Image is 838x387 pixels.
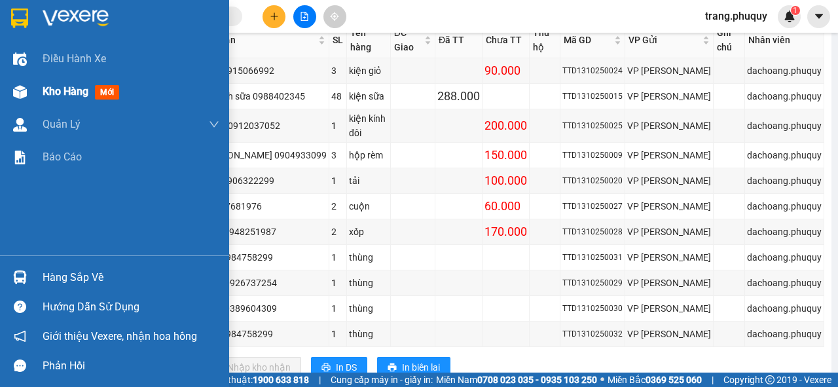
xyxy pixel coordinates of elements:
[43,297,219,317] div: Hướng dẫn sử dụng
[625,296,714,322] td: VP Ngọc Hồi
[627,199,711,213] div: VP [PERSON_NAME]
[331,250,344,265] div: 1
[331,373,433,387] span: Cung cấp máy in - giấy in:
[331,89,344,103] div: 48
[484,146,527,164] div: 150.000
[329,22,347,58] th: SL
[484,172,527,190] div: 100.000
[791,6,800,15] sup: 1
[349,250,388,265] div: thùng
[349,225,388,239] div: xốp
[185,327,327,341] div: chị xoan 0984758299
[202,357,301,378] button: downloadNhập kho nhận
[560,194,625,219] td: TTD1310250027
[331,119,344,133] div: 1
[560,143,625,168] td: TTD1310250009
[625,58,714,84] td: VP Ngọc Hồi
[562,90,623,103] div: TTD1310250015
[43,149,82,165] span: Báo cáo
[185,301,327,316] div: thảo kính 0389604309
[625,322,714,347] td: VP Ngọc Hồi
[311,357,367,378] button: printerIn DS
[13,52,27,66] img: warehouse-icon
[185,276,327,290] div: a nam hà 0926737254
[435,22,483,58] th: Đã TT
[747,199,822,213] div: dachoang.phuquy
[560,109,625,143] td: TTD1310250025
[323,5,346,28] button: aim
[765,375,774,384] span: copyright
[625,84,714,109] td: VP Ngọc Hồi
[43,356,219,376] div: Phản hồi
[209,119,219,130] span: down
[747,148,822,162] div: dachoang.phuquy
[263,5,285,28] button: plus
[627,301,711,316] div: VP [PERSON_NAME]
[331,301,344,316] div: 1
[331,327,344,341] div: 1
[253,375,309,385] strong: 1900 633 818
[747,119,822,133] div: dachoang.phuquy
[627,327,711,341] div: VP [PERSON_NAME]
[747,276,822,290] div: dachoang.phuquy
[349,148,388,162] div: hộp rèm
[388,363,397,373] span: printer
[43,328,197,344] span: Giới thiệu Vexere, nhận hoa hồng
[349,174,388,188] div: tải
[336,360,357,375] span: In DS
[807,5,830,28] button: caret-down
[627,250,711,265] div: VP [PERSON_NAME]
[95,85,119,100] span: mới
[625,219,714,245] td: VP Ngọc Hồi
[564,33,611,47] span: Mã GD
[625,143,714,168] td: VP Ngọc Hồi
[562,120,623,132] div: TTD1310250025
[560,219,625,245] td: TTD1310250028
[331,174,344,188] div: 1
[560,322,625,347] td: TTD1310250032
[437,87,480,105] div: 288.000
[319,373,321,387] span: |
[562,149,623,162] div: TTD1310250009
[331,148,344,162] div: 3
[625,109,714,143] td: VP Ngọc Hồi
[600,377,604,382] span: ⚪️
[436,373,597,387] span: Miền Nam
[695,8,778,24] span: trang.phuquy
[627,148,711,162] div: VP [PERSON_NAME]
[11,9,28,28] img: logo-vxr
[747,327,822,341] div: dachoang.phuquy
[560,245,625,270] td: TTD1310250031
[793,6,797,15] span: 1
[560,58,625,84] td: TTD1310250024
[530,22,560,58] th: Thu hộ
[627,119,711,133] div: VP [PERSON_NAME]
[483,22,530,58] th: Chưa TT
[185,199,327,213] div: a sơn 0987681976
[560,168,625,194] td: TTD1310250020
[14,330,26,342] span: notification
[43,268,219,287] div: Hàng sắp về
[562,277,623,289] div: TTD1310250029
[186,33,316,47] span: Người nhận
[293,5,316,28] button: file-add
[13,118,27,132] img: warehouse-icon
[185,225,327,239] div: huy sáng 0948251987
[714,22,745,58] th: Ghi chú
[747,250,822,265] div: dachoang.phuquy
[745,22,824,58] th: Nhân viên
[185,89,327,103] div: hương trinh sữa 0988402345
[608,373,702,387] span: Miền Bắc
[747,301,822,316] div: dachoang.phuquy
[349,276,388,290] div: thùng
[484,197,527,215] div: 60.000
[331,64,344,78] div: 3
[627,89,711,103] div: VP [PERSON_NAME]
[747,174,822,188] div: dachoang.phuquy
[560,84,625,109] td: TTD1310250015
[270,12,279,21] span: plus
[627,225,711,239] div: VP [PERSON_NAME]
[14,301,26,313] span: question-circle
[627,64,711,78] div: VP [PERSON_NAME]
[394,26,422,54] span: ĐC Giao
